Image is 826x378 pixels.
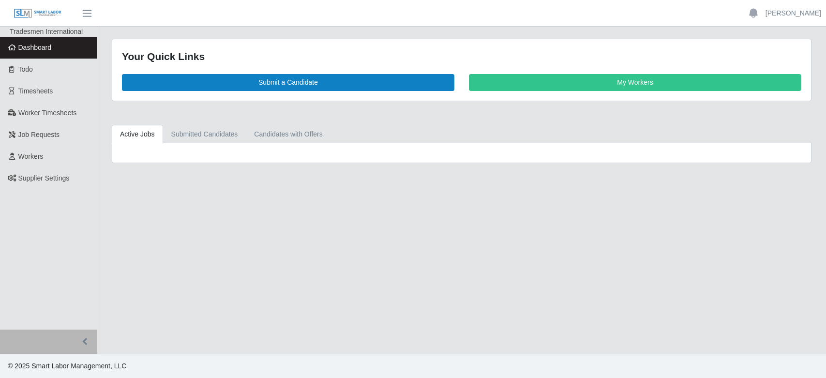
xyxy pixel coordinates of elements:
[122,74,454,91] a: Submit a Candidate
[163,125,246,144] a: Submitted Candidates
[766,8,821,18] a: [PERSON_NAME]
[18,152,44,160] span: Workers
[122,49,801,64] div: Your Quick Links
[469,74,801,91] a: My Workers
[18,44,52,51] span: Dashboard
[18,174,70,182] span: Supplier Settings
[10,28,83,35] span: Tradesmen International
[112,125,163,144] a: Active Jobs
[18,65,33,73] span: Todo
[246,125,330,144] a: Candidates with Offers
[18,87,53,95] span: Timesheets
[8,362,126,370] span: © 2025 Smart Labor Management, LLC
[14,8,62,19] img: SLM Logo
[18,131,60,138] span: Job Requests
[18,109,76,117] span: Worker Timesheets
